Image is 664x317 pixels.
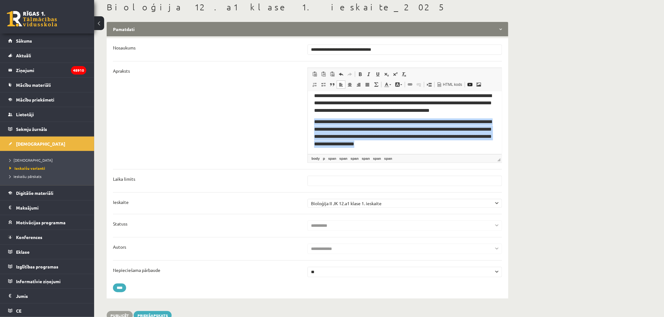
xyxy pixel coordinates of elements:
[338,156,349,161] a: span elements
[16,278,61,284] span: Informatīvie ziņojumi
[16,200,86,215] legend: Maksājumi
[393,81,404,89] a: Fona krāsa
[113,267,160,273] label: Nepieciešama pārbaude
[435,81,464,89] a: HTML kods
[16,190,53,196] span: Digitālie materiāli
[328,70,337,78] a: Ievietot no Worda
[16,220,66,225] span: Motivācijas programma
[16,249,29,255] span: Eklase
[113,199,129,205] label: Ieskaite
[8,245,86,259] a: Eklase
[8,122,86,136] a: Sekmju žurnāls
[9,158,53,163] span: [DEMOGRAPHIC_DATA]
[415,81,423,89] a: Atsaistīt
[361,156,371,161] a: span elements
[8,107,86,122] a: Lietotāji
[9,166,45,171] span: Ieskaišu varianti
[8,48,86,63] a: Aktuāli
[345,70,354,78] a: Atkārtot (vadīšanas taustiņš+Y)
[391,70,400,78] a: Augšraksts
[363,81,372,89] a: Izlīdzināt malas
[7,11,57,27] a: Rīgas 1. Tālmācības vidusskola
[16,112,34,117] span: Lietotāji
[442,82,462,87] span: HTML kods
[8,215,86,230] a: Motivācijas programma
[8,259,86,274] a: Izglītības programas
[9,174,41,179] span: Ieskaišu pārskats
[373,70,382,78] a: Pasvītrojums (vadīšanas taustiņš+U)
[310,81,319,89] a: Ievietot/noņemt numurētu sarakstu
[16,141,65,147] span: [DEMOGRAPHIC_DATA]
[16,38,32,44] span: Sākums
[327,156,338,161] a: span elements
[8,137,86,151] a: [DEMOGRAPHIC_DATA]
[497,158,501,161] span: Mērogot
[345,81,354,89] a: Centrēti
[349,156,360,161] a: span elements
[16,264,58,269] span: Izglītības programas
[406,81,415,89] a: Saite (vadīšanas taustiņš+K)
[8,34,86,48] a: Sākums
[308,199,502,208] div: Ieskaite
[8,63,86,77] a: Ziņojumi48910
[16,97,54,102] span: Mācību priekšmeti
[365,70,373,78] a: Slīpraksts (vadīšanas taustiņš+I)
[16,308,21,314] span: CE
[310,70,319,78] a: Ielīmēt (vadīšanas taustiņš+V)
[382,81,393,89] a: Teksta krāsa
[113,244,126,250] label: Autors
[308,91,502,154] iframe: Bagātinātā teksta redaktors, wiswyg-editor-test-version-8274
[8,78,86,92] a: Mācību materiāli
[107,22,508,36] legend: Pamatdati
[8,200,86,215] a: Maksājumi
[9,157,88,163] a: [DEMOGRAPHIC_DATA]
[319,70,328,78] a: Ievietot kā vienkāršu tekstu (vadīšanas taustiņš+pārslēgšanas taustiņš+V)
[16,234,42,240] span: Konferences
[337,81,345,89] a: Izlīdzināt pa kreisi
[9,165,88,171] a: Ieskaišu varianti
[9,174,88,179] a: Ieskaišu pārskats
[383,156,394,161] a: span elements
[356,70,365,78] a: Treknraksts (vadīšanas taustiņš+B)
[474,81,483,89] a: Attēls
[16,82,51,88] span: Mācību materiāli
[8,230,86,244] a: Konferences
[310,156,321,161] a: body elements
[425,81,434,89] a: Ievietot lapas pārtraukumu drukai
[8,289,86,303] a: Jumis
[311,199,494,207] span: Bioloģija II JK 12.a1 klase 1. ieskaite
[113,176,135,182] label: Laika limits
[107,2,508,13] h1: Bioloģija 12.a1 klase 1. ieskaite_2025
[8,92,86,107] a: Mācību priekšmeti
[400,70,409,78] a: Noņemt stilus
[382,70,391,78] a: Apakšraksts
[337,70,345,78] a: Atcelt (vadīšanas taustiņš+Z)
[113,68,130,74] label: Apraksts
[466,81,474,89] a: Embed YouTube Video
[322,156,326,161] a: p elements
[311,199,502,207] a: Bioloģija II JK 12.a1 klase 1. ieskaite
[16,293,28,299] span: Jumis
[16,53,31,58] span: Aktuāli
[8,186,86,200] a: Digitālie materiāli
[372,156,383,161] a: span elements
[372,81,381,89] a: Math
[113,221,127,227] label: Statuss
[8,274,86,288] a: Informatīvie ziņojumi
[354,81,363,89] a: Izlīdzināt pa labi
[71,66,86,75] i: 48910
[328,81,337,89] a: Bloka citāts
[16,63,86,77] legend: Ziņojumi
[16,126,47,132] span: Sekmju žurnāls
[319,81,328,89] a: Ievietot/noņemt sarakstu ar aizzīmēm
[113,44,136,51] label: Nosaukums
